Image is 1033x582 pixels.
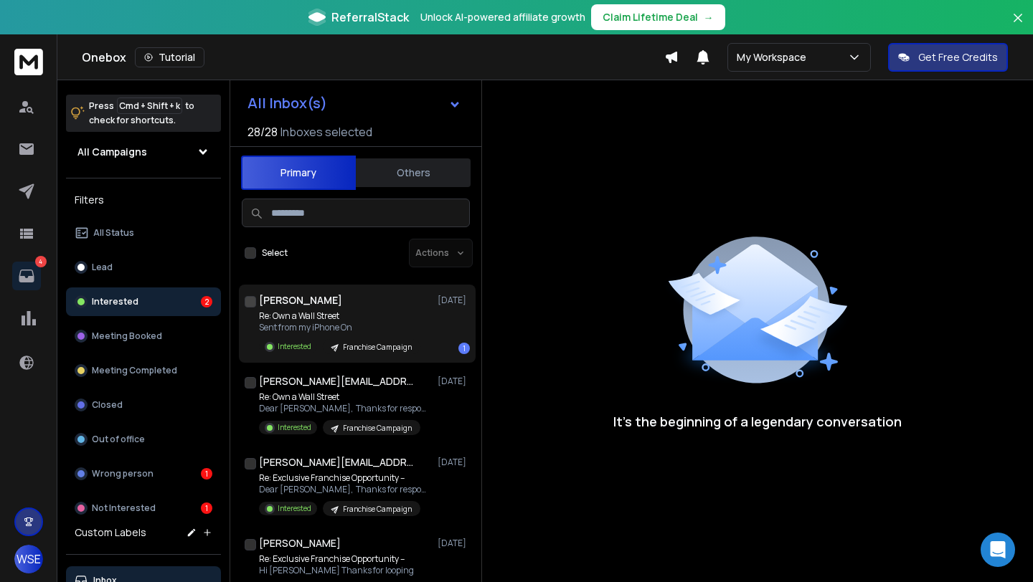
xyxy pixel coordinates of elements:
[82,47,664,67] div: Onebox
[438,295,470,306] p: [DATE]
[201,468,212,480] div: 1
[356,157,471,189] button: Others
[613,411,902,431] p: It’s the beginning of a legendary conversation
[278,503,311,514] p: Interested
[278,422,311,433] p: Interested
[259,322,420,333] p: Sent from my iPhone On
[259,484,431,495] p: Dear [PERSON_NAME], Thanks for responding to
[259,403,431,414] p: Dear [PERSON_NAME], Thanks for responding to
[201,502,212,514] div: 1
[1009,9,1027,43] button: Close banner
[737,50,812,65] p: My Workspace
[66,190,221,210] h3: Filters
[247,96,327,110] h1: All Inbox(s)
[259,293,342,307] h1: [PERSON_NAME]
[438,457,470,468] p: [DATE]
[278,341,311,352] p: Interested
[92,468,154,480] p: Wrong person
[92,434,145,445] p: Out of office
[458,343,470,354] div: 1
[12,262,41,290] a: 4
[92,502,156,514] p: Not Interested
[259,310,420,322] p: Re: Own a Wall Street
[704,10,714,24] span: →
[66,219,221,247] button: All Status
[280,123,372,140] h3: Inboxes selected
[92,399,123,411] p: Closed
[92,365,177,376] p: Meeting Completed
[918,50,998,65] p: Get Free Credits
[92,262,113,273] p: Lead
[117,97,182,114] span: Cmd + Shift + k
[92,296,138,307] p: Interested
[591,4,725,30] button: Claim Lifetime Deal→
[75,525,146,540] h3: Custom Labels
[92,330,162,342] p: Meeting Booked
[343,423,412,434] p: Franchise Campaign
[66,391,221,419] button: Closed
[259,472,431,484] p: Re: Exclusive Franchise Opportunity –
[438,376,470,387] p: [DATE]
[262,247,288,259] label: Select
[259,391,431,403] p: Re: Own a Wall Street
[135,47,204,67] button: Tutorial
[35,256,47,267] p: 4
[259,553,420,565] p: Re: Exclusive Franchise Opportunity –
[66,425,221,454] button: Out of office
[259,374,417,388] h1: [PERSON_NAME][EMAIL_ADDRESS][DOMAIN_NAME]
[420,10,585,24] p: Unlock AI-powered affiliate growth
[343,342,412,353] p: Franchise Campaign
[14,545,43,573] button: WSE
[241,156,356,190] button: Primary
[247,123,278,140] span: 28 / 28
[66,253,221,282] button: Lead
[259,565,420,576] p: Hi [PERSON_NAME] Thanks for looping
[259,455,417,469] h1: [PERSON_NAME][EMAIL_ADDRESS][DOMAIN_NAME]
[201,296,212,307] div: 2
[66,322,221,350] button: Meeting Booked
[236,89,473,118] button: All Inbox(s)
[66,459,221,488] button: Wrong person1
[66,494,221,523] button: Not Interested1
[331,9,409,26] span: ReferralStack
[77,145,147,159] h1: All Campaigns
[66,138,221,166] button: All Campaigns
[66,287,221,316] button: Interested2
[259,536,341,550] h1: [PERSON_NAME]
[438,538,470,549] p: [DATE]
[93,227,134,239] p: All Status
[89,99,194,128] p: Press to check for shortcuts.
[888,43,1008,72] button: Get Free Credits
[66,356,221,385] button: Meeting Completed
[981,533,1015,567] div: Open Intercom Messenger
[343,504,412,515] p: Franchise Campaign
